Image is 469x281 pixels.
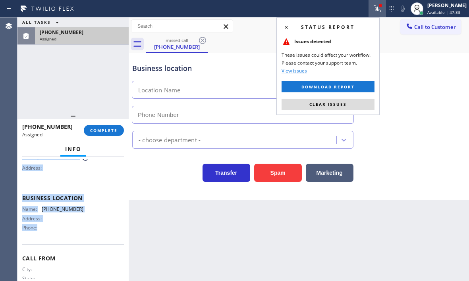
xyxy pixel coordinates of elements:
span: City: [22,266,43,272]
span: [PHONE_NUMBER] [40,29,83,36]
span: [PHONE_NUMBER] [22,123,73,130]
div: Business location [132,63,353,74]
div: [PHONE_NUMBER] [147,43,207,50]
span: Business location [22,194,124,202]
span: [PHONE_NUMBER] [37,154,79,160]
button: Call to Customer [400,19,461,34]
span: Assigned [40,36,56,42]
span: Call From [22,254,124,262]
span: ALL TASKS [22,19,51,25]
span: COMPLETE [90,128,118,133]
span: Assigned [22,131,42,138]
span: Phone: [22,225,43,231]
div: [PERSON_NAME] [427,2,467,9]
button: Spam [254,164,302,182]
input: Phone Number [132,106,354,124]
div: missed call [147,37,207,43]
div: - choose department - [139,135,201,144]
span: Name: [22,206,42,212]
span: Call to Customer [414,23,456,31]
span: [PHONE_NUMBER] [42,206,83,212]
span: Address: [22,165,43,171]
button: Transfer [203,164,250,182]
button: COMPLETE [84,125,124,136]
input: Search [131,20,233,32]
button: Mute [397,3,408,14]
button: Info [60,141,86,157]
div: Location Name [138,86,181,95]
span: Phone: [22,154,37,160]
button: ALL TASKS [17,17,67,27]
span: Address: [22,216,43,222]
div: (931) 334-4061 [147,35,207,52]
button: Marketing [306,164,353,182]
span: Info [65,145,81,153]
span: Available | 47:33 [427,10,460,15]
